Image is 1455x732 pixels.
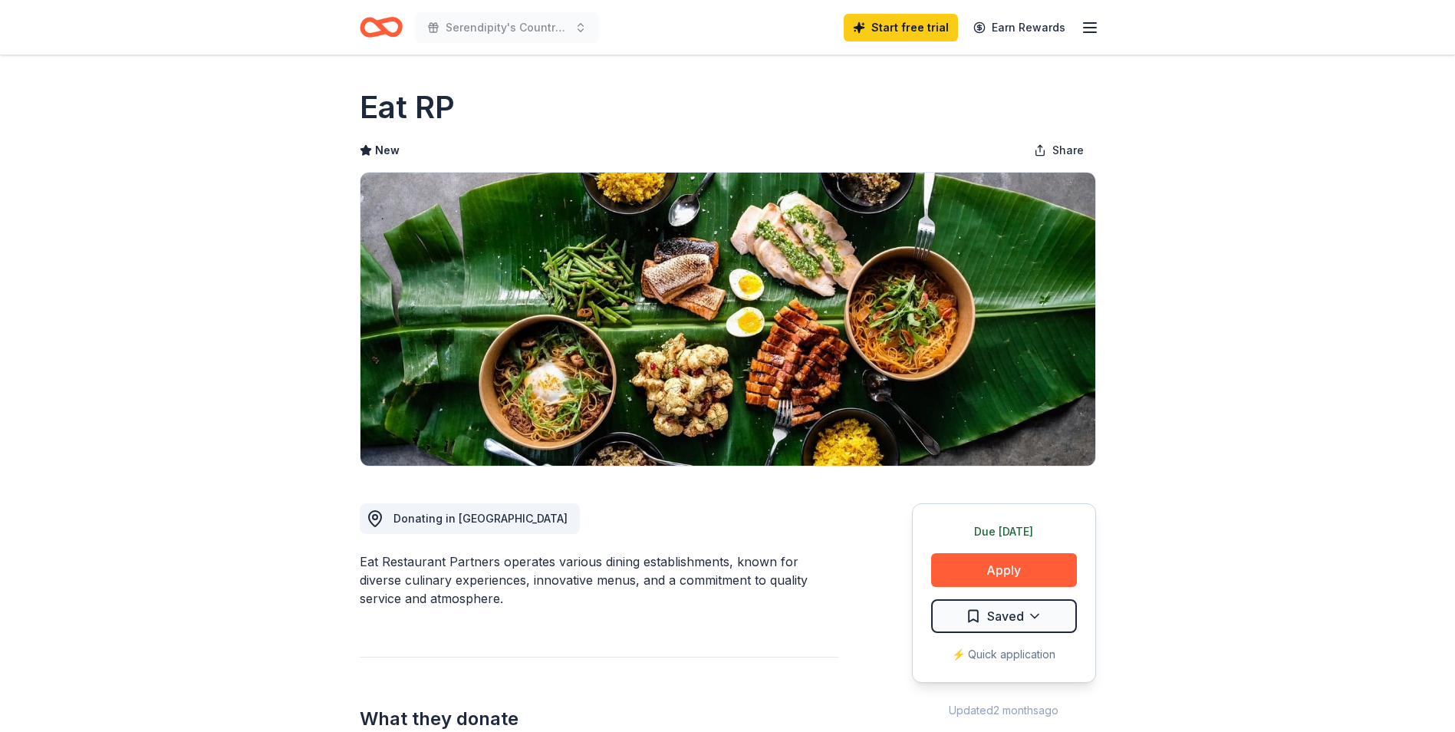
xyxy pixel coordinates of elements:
button: Saved [931,599,1077,633]
span: Saved [987,606,1024,626]
span: Serendipity's Country Gala [446,18,568,37]
div: Eat Restaurant Partners operates various dining establishments, known for diverse culinary experi... [360,552,838,608]
h1: Eat RP [360,86,455,129]
div: Due [DATE] [931,523,1077,541]
span: Donating in [GEOGRAPHIC_DATA] [393,512,568,525]
a: Start free trial [844,14,958,41]
a: Earn Rewards [964,14,1075,41]
img: Image for Eat RP [360,173,1095,466]
a: Home [360,9,403,45]
div: ⚡️ Quick application [931,645,1077,664]
div: Updated 2 months ago [912,701,1096,720]
h2: What they donate [360,707,838,731]
button: Share [1022,135,1096,166]
button: Serendipity's Country Gala [415,12,599,43]
span: Share [1052,141,1084,160]
button: Apply [931,553,1077,587]
span: New [375,141,400,160]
